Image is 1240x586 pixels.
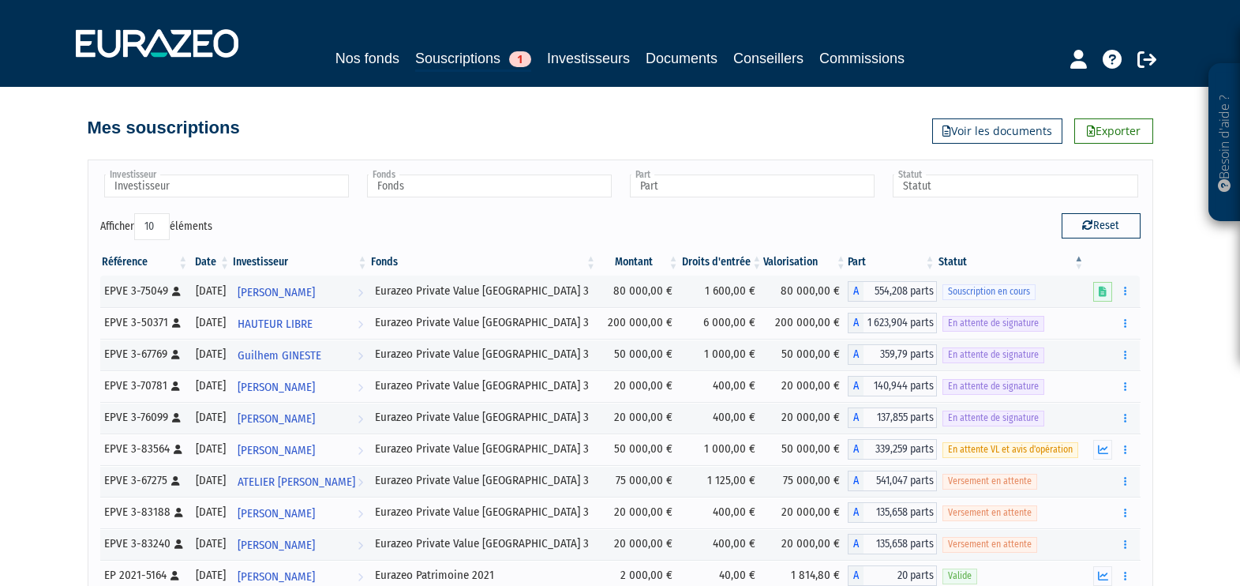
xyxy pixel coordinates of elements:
[375,472,592,489] div: Eurazeo Private Value [GEOGRAPHIC_DATA] 3
[104,346,185,362] div: EPVE 3-67769
[1062,213,1141,239] button: Reset
[680,402,764,434] td: 400,00 €
[942,442,1078,457] span: En attente VL et avis d'opération
[104,504,185,520] div: EPVE 3-83188
[375,567,592,584] div: Eurazeo Patrimoine 2021
[171,350,180,359] i: [Français] Personne physique
[335,47,399,69] a: Nos fonds
[358,436,363,465] i: Voir l'investisseur
[375,441,592,457] div: Eurazeo Private Value [GEOGRAPHIC_DATA] 3
[848,281,937,302] div: A - Eurazeo Private Value Europe 3
[231,497,369,528] a: [PERSON_NAME]
[864,565,937,586] span: 20 parts
[680,528,764,560] td: 400,00 €
[680,497,764,528] td: 400,00 €
[195,346,226,362] div: [DATE]
[864,281,937,302] span: 554,208 parts
[358,499,363,528] i: Voir l'investisseur
[864,502,937,523] span: 135,658 parts
[547,47,630,69] a: Investisseurs
[189,249,231,276] th: Date: activer pour trier la colonne par ordre croissant
[848,344,864,365] span: A
[763,402,848,434] td: 20 000,00 €
[848,502,864,523] span: A
[172,287,181,296] i: [Français] Personne physique
[598,528,680,560] td: 20 000,00 €
[864,376,937,396] span: 140,944 parts
[238,278,315,307] span: [PERSON_NAME]
[848,502,937,523] div: A - Eurazeo Private Value Europe 3
[375,378,592,394] div: Eurazeo Private Value [GEOGRAPHIC_DATA] 3
[104,472,185,489] div: EPVE 3-67275
[680,249,764,276] th: Droits d'entrée: activer pour trier la colonne par ordre croissant
[104,567,185,584] div: EP 2021-5164
[864,439,937,460] span: 339,259 parts
[848,565,937,586] div: A - Eurazeo Patrimoine 2021
[848,471,937,491] div: A - Eurazeo Private Value Europe 3
[848,376,937,396] div: A - Eurazeo Private Value Europe 3
[172,413,181,423] i: [Français] Personne physique
[864,471,937,491] span: 541,047 parts
[942,505,1037,520] span: Versement en attente
[848,471,864,491] span: A
[358,373,363,402] i: Voir l'investisseur
[848,376,864,396] span: A
[174,539,183,549] i: [Français] Personne physique
[231,434,369,465] a: [PERSON_NAME]
[848,249,937,276] th: Part: activer pour trier la colonne par ordre croissant
[848,534,937,554] div: A - Eurazeo Private Value Europe 3
[598,402,680,434] td: 20 000,00 €
[195,472,226,489] div: [DATE]
[195,504,226,520] div: [DATE]
[195,441,226,457] div: [DATE]
[848,313,864,333] span: A
[598,249,680,276] th: Montant: activer pour trier la colonne par ordre croissant
[942,316,1044,331] span: En attente de signature
[646,47,717,69] a: Documents
[238,341,321,370] span: Guilhem GINESTE
[848,439,864,460] span: A
[358,468,363,497] i: Voir l'investisseur
[231,402,369,434] a: [PERSON_NAME]
[680,465,764,497] td: 1 125,00 €
[358,310,363,339] i: Voir l'investisseur
[171,476,180,486] i: [Français] Personne physique
[375,504,592,520] div: Eurazeo Private Value [GEOGRAPHIC_DATA] 3
[680,339,764,370] td: 1 000,00 €
[942,379,1044,394] span: En attente de signature
[942,569,977,584] span: Valide
[104,314,185,331] div: EPVE 3-50371
[238,373,315,402] span: [PERSON_NAME]
[231,339,369,370] a: Guilhem GINESTE
[1074,118,1153,144] a: Exporter
[172,318,181,328] i: [Français] Personne physique
[238,436,315,465] span: [PERSON_NAME]
[170,571,179,580] i: [Français] Personne physique
[680,434,764,465] td: 1 000,00 €
[104,441,185,457] div: EPVE 3-83564
[598,434,680,465] td: 50 000,00 €
[231,249,369,276] th: Investisseur: activer pour trier la colonne par ordre croissant
[195,314,226,331] div: [DATE]
[819,47,905,69] a: Commissions
[134,213,170,240] select: Afficheréléments
[864,344,937,365] span: 359,79 parts
[763,434,848,465] td: 50 000,00 €
[509,51,531,67] span: 1
[848,281,864,302] span: A
[104,409,185,426] div: EPVE 3-76099
[375,283,592,299] div: Eurazeo Private Value [GEOGRAPHIC_DATA] 3
[238,468,355,497] span: ATELIER [PERSON_NAME]
[104,283,185,299] div: EPVE 3-75049
[231,276,369,307] a: [PERSON_NAME]
[358,404,363,434] i: Voir l'investisseur
[598,339,680,370] td: 50 000,00 €
[763,465,848,497] td: 75 000,00 €
[375,314,592,331] div: Eurazeo Private Value [GEOGRAPHIC_DATA] 3
[171,381,180,391] i: [Français] Personne physique
[942,411,1044,426] span: En attente de signature
[598,276,680,307] td: 80 000,00 €
[848,439,937,460] div: A - Eurazeo Private Value Europe 3
[369,249,598,276] th: Fonds: activer pour trier la colonne par ordre croissant
[848,344,937,365] div: A - Eurazeo Private Value Europe 3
